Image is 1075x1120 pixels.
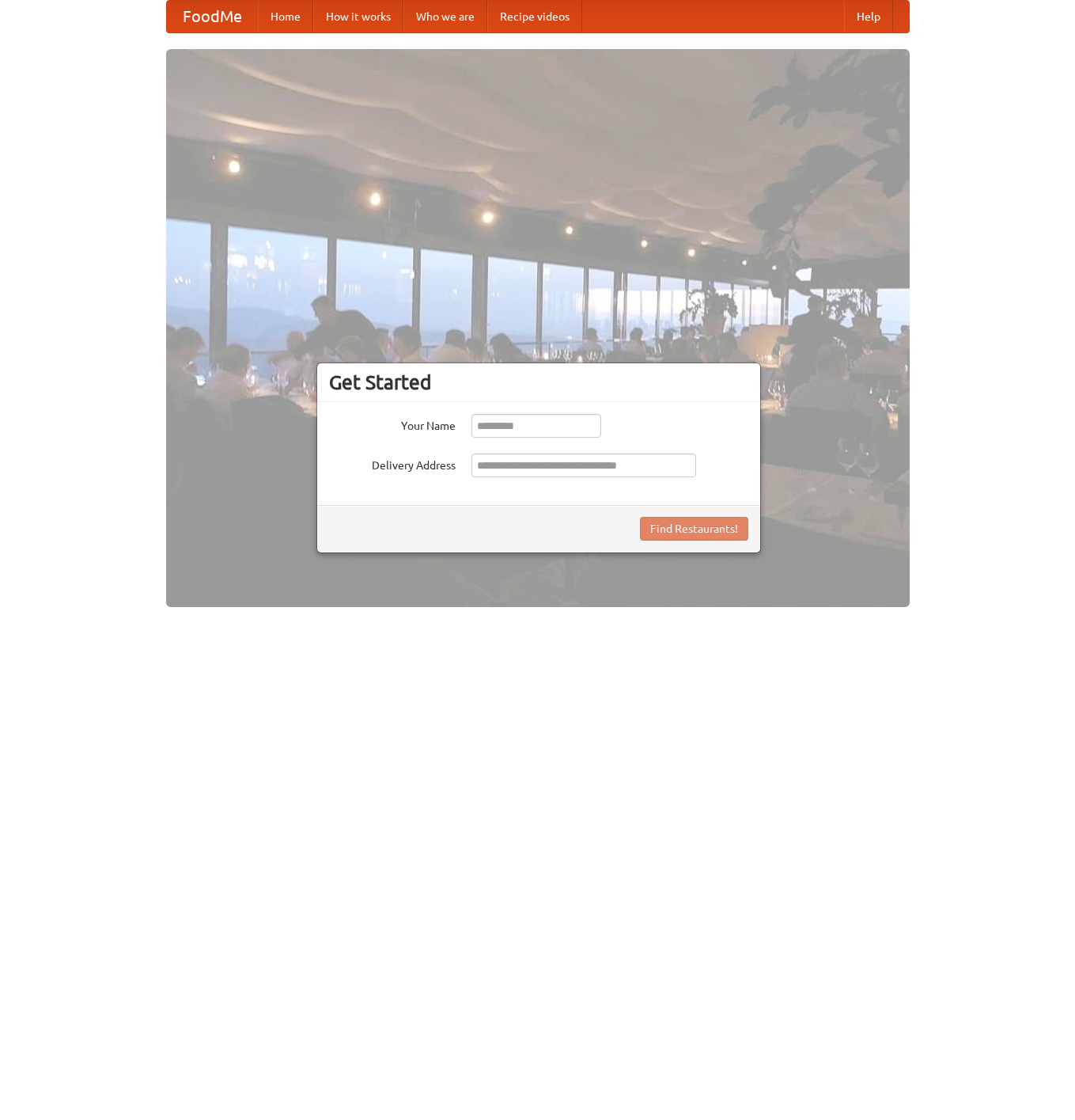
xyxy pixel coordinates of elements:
[167,1,258,32] a: FoodMe
[640,517,748,541] button: Find Restaurants!
[313,1,403,32] a: How it works
[258,1,313,32] a: Home
[487,1,582,32] a: Recipe videos
[844,1,893,32] a: Help
[329,454,456,473] label: Delivery Address
[403,1,487,32] a: Who we are
[329,414,456,434] label: Your Name
[329,370,748,394] h3: Get Started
